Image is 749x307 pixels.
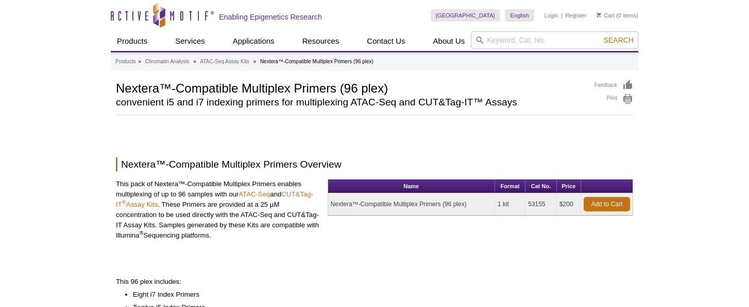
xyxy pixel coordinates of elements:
li: » [138,59,141,64]
a: Feedback [594,80,633,91]
span: Search [604,36,634,44]
a: Services [169,31,211,51]
input: Keyword, Cat. No. [471,31,638,49]
li: Eight i7 Index Primers [133,290,623,300]
a: Products [111,31,154,51]
h2: Enabling Epigenetics Research [219,12,322,22]
th: Name [328,179,495,193]
td: $200 [557,193,581,215]
th: Price [557,179,581,193]
a: Resources [296,31,346,51]
a: Applications [227,31,281,51]
a: Add to Cart [584,197,630,211]
a: Print [594,94,633,105]
a: [GEOGRAPHIC_DATA] [431,9,500,22]
td: 53155 [525,193,557,215]
li: » [193,59,196,64]
p: This 96 plex includes: [116,277,633,287]
li: (0 items) [597,9,638,22]
a: Cart [597,12,615,19]
a: ATAC-Seq Assay Kits [200,57,249,66]
li: » [253,59,257,64]
h2: Nextera™-Compatible Multiplex Primers Overview [116,157,633,171]
a: English [505,9,534,22]
a: Register [565,12,586,19]
li: Nextera™-Compatible Multiplex Primers (96 plex) [260,59,373,64]
a: About Us [427,31,471,51]
a: Chromatin Analysis [145,57,190,66]
sup: ® [122,199,126,205]
img: Your Cart [597,12,601,17]
button: Search [601,35,637,45]
sup: ® [139,230,143,236]
td: Nextera™-Compatible Multiplex Primers (96 plex) [328,193,495,215]
a: Products [115,57,135,66]
h1: Nextera™-Compatible Multiplex Primers (96 plex) [116,80,584,95]
a: Contact Us [361,31,411,51]
th: Cat No. [525,179,557,193]
h2: convenient i5 and i7 indexing primers for multiplexing ATAC-Seq and CUT&Tag-IT™ Assays [116,98,584,107]
td: 1 kit [495,193,525,215]
a: ATAC-Seq [239,190,270,198]
p: This pack of Nextera™-Compatible Multiplex Primers enables multiplexing of up to 96 samples with ... [116,179,320,241]
a: Login [544,12,558,19]
li: | [561,9,563,22]
th: Format [495,179,525,193]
